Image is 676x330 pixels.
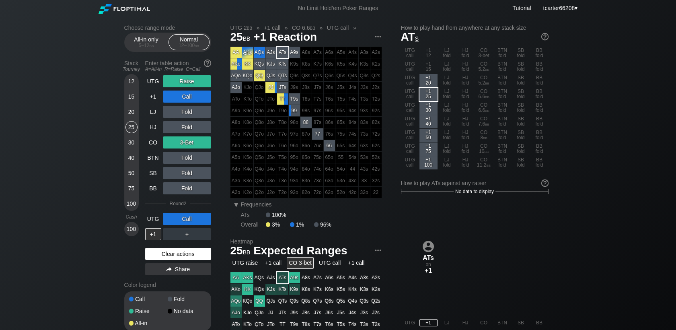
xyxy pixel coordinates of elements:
[300,93,312,105] div: 100% fold in prior round
[401,88,419,101] div: UTG call
[347,163,358,175] div: 100% fold in prior round
[312,163,323,175] div: 100% fold in prior round
[125,198,138,210] div: 100
[242,128,253,140] div: 100% fold in prior round
[512,142,530,156] div: SB fold
[401,101,419,115] div: UTG call
[438,129,456,142] div: LJ fold
[163,91,211,103] div: Call
[300,140,312,151] div: 100% fold in prior round
[163,136,211,148] div: 3-Bet
[475,74,493,87] div: CO 5.2
[370,128,382,140] div: 100% fold in prior round
[347,117,358,128] div: 100% fold in prior round
[370,163,382,175] div: 100% fold in prior round
[230,140,242,151] div: 100% fold in prior round
[335,152,347,163] div: 100% fold in prior round
[456,142,475,156] div: HJ fold
[370,117,382,128] div: 100% fold in prior round
[438,60,456,74] div: LJ fold
[324,82,335,93] div: 100% fold in prior round
[335,163,347,175] div: 100% fold in prior round
[277,140,288,151] div: 100% fold in prior round
[289,82,300,93] div: 100% fold in prior round
[493,142,512,156] div: BTN fold
[150,43,154,48] span: bb
[359,93,370,105] div: 100% fold in prior round
[129,320,168,326] div: All-in
[485,94,489,99] span: bb
[243,33,251,42] span: bb
[125,167,138,179] div: 50
[438,101,456,115] div: LJ fold
[401,60,419,74] div: UTG call
[484,148,489,154] span: bb
[300,70,312,81] div: 100% fold in prior round
[456,88,475,101] div: HJ fold
[254,47,265,58] div: AQs
[475,156,493,169] div: CO 11.2
[347,82,358,93] div: 100% fold in prior round
[512,156,530,169] div: SB fold
[324,58,335,70] div: 100% fold in prior round
[300,105,312,116] div: 100% fold in prior round
[512,101,530,115] div: SB fold
[540,179,549,188] img: help.32db89a4.svg
[145,106,161,118] div: LJ
[125,223,138,235] div: 100
[359,82,370,93] div: 100% fold in prior round
[145,57,211,75] div: Enter table action
[99,4,150,14] img: Floptimal logo
[438,142,456,156] div: LJ fold
[438,115,456,128] div: LJ fold
[124,25,211,31] h2: Choose range mode
[335,93,347,105] div: 100% fold in prior round
[254,163,265,175] div: 100% fold in prior round
[493,47,512,60] div: BTN fold
[401,142,419,156] div: UTG call
[370,82,382,93] div: 100% fold in prior round
[419,129,438,142] div: +1 50
[335,128,347,140] div: 100% fold in prior round
[370,93,382,105] div: 100% fold in prior round
[289,105,300,116] div: 99
[254,152,265,163] div: 100% fold in prior round
[456,129,475,142] div: HJ fold
[347,140,358,151] div: 100% fold in prior round
[265,140,277,151] div: 100% fold in prior round
[291,24,316,31] span: CO 6.6
[230,82,242,93] div: AJo
[145,91,161,103] div: +1
[312,152,323,163] div: 100% fold in prior round
[230,163,242,175] div: 100% fold in prior round
[475,101,493,115] div: CO 6.6
[286,5,390,13] div: No Limit Hold’em Poker Ranges
[347,152,358,163] div: 100% fold in prior round
[493,88,512,101] div: BTN fold
[370,105,382,116] div: 100% fold in prior round
[359,105,370,116] div: 100% fold in prior round
[129,308,168,314] div: Raise
[456,74,475,87] div: HJ fold
[419,115,438,128] div: +1 40
[512,47,530,60] div: SB fold
[289,47,300,58] div: A9s
[230,93,242,105] div: 100% fold in prior round
[512,74,530,87] div: SB fold
[530,60,549,74] div: BB fold
[475,129,493,142] div: CO 8
[485,107,489,113] span: bb
[265,70,277,81] div: QJs
[254,70,265,81] div: QQ
[312,117,323,128] div: 100% fold in prior round
[265,163,277,175] div: 100% fold in prior round
[324,152,335,163] div: 100% fold in prior round
[370,58,382,70] div: 100% fold in prior round
[242,93,253,105] div: 100% fold in prior round
[242,140,253,151] div: 100% fold in prior round
[438,74,456,87] div: LJ fold
[493,74,512,87] div: BTN fold
[347,128,358,140] div: 100% fold in prior round
[289,58,300,70] div: 100% fold in prior round
[530,88,549,101] div: BB fold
